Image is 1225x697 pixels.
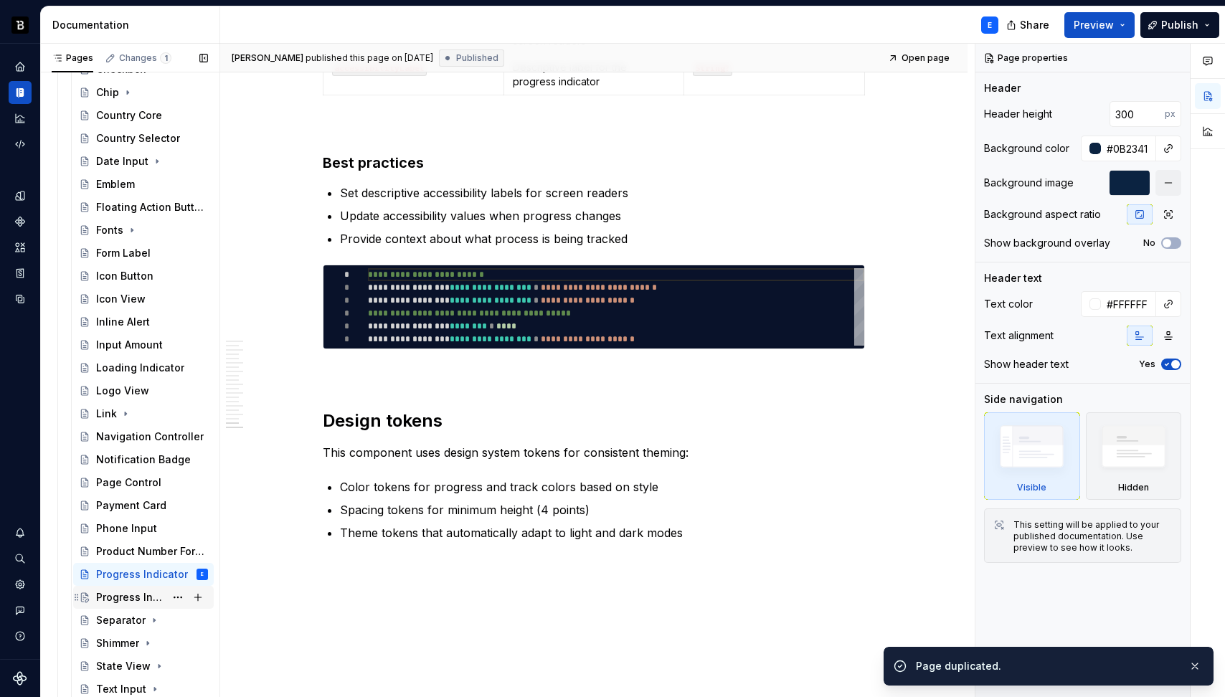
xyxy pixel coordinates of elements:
a: Shimmer [73,632,214,655]
div: Home [9,55,32,78]
div: Icon Button [96,269,153,283]
button: Notifications [9,521,32,544]
div: Country Selector [96,131,180,146]
div: Separator [96,613,146,627]
div: Header text [984,271,1042,285]
div: Icon View [96,292,146,306]
a: Analytics [9,107,32,130]
a: Page Control [73,471,214,494]
div: Components [9,210,32,233]
div: Background aspect ratio [984,207,1101,222]
div: Storybook stories [9,262,32,285]
a: Payment Card [73,494,214,517]
div: Phone Input [96,521,157,536]
div: Emblem [96,177,135,191]
div: Payment Card [96,498,166,513]
div: Loading Indicator [96,361,184,375]
div: Text color [984,297,1033,311]
div: Documentation [52,18,214,32]
div: This setting will be applied to your published documentation. Use preview to see how it looks. [1013,519,1172,554]
div: Header [984,81,1021,95]
a: Form Label [73,242,214,265]
a: Open page [884,48,956,68]
div: State View [96,659,151,673]
div: Progress Indicator [96,590,165,604]
svg: Supernova Logo [13,671,27,686]
div: Visible [1017,482,1046,493]
a: Date Input [73,150,214,173]
a: Floating Action Button [73,196,214,219]
img: ef5c8306-425d-487c-96cf-06dd46f3a532.png [11,16,29,34]
a: Icon Button [73,265,214,288]
a: Notification Badge [73,448,214,471]
div: Header height [984,107,1052,121]
button: Share [999,12,1059,38]
div: Date Input [96,154,148,169]
div: Country Core [96,108,162,123]
label: No [1143,237,1155,249]
div: Changes [119,52,171,64]
div: Code automation [9,133,32,156]
a: Fonts [73,219,214,242]
p: Color tokens for progress and track colors based on style [340,478,865,496]
h2: Design tokens [323,409,865,432]
a: Progress IndicatorE [73,563,214,586]
div: Background color [984,141,1069,156]
input: Auto [1110,101,1165,127]
a: Phone Input [73,517,214,540]
input: Auto [1101,136,1156,161]
span: [PERSON_NAME] [232,52,303,64]
a: State View [73,655,214,678]
a: Link [73,402,214,425]
p: Theme tokens that automatically adapt to light and dark modes [340,524,865,541]
span: Publish [1161,18,1198,32]
p: Update accessibility values when progress changes [340,207,865,224]
div: Chip [96,85,119,100]
div: Hidden [1118,482,1149,493]
span: Preview [1074,18,1114,32]
div: Show background overlay [984,236,1110,250]
a: Assets [9,236,32,259]
div: Text alignment [984,328,1054,343]
div: Page duplicated. [916,659,1177,673]
span: Share [1020,18,1049,32]
div: Inline Alert [96,315,150,329]
a: Documentation [9,81,32,104]
div: Text Input [96,682,146,696]
button: Search ⌘K [9,547,32,570]
a: Inline Alert [73,310,214,333]
div: Pages [52,52,93,64]
div: Floating Action Button [96,200,205,214]
div: Show header text [984,357,1069,371]
div: Side navigation [984,392,1063,407]
a: Progress Indicator [73,586,214,609]
a: Navigation Controller [73,425,214,448]
div: Input Amount [96,338,163,352]
a: Product Number Formatter [73,540,214,563]
div: Fonts [96,223,123,237]
a: Emblem [73,173,214,196]
div: Link [96,407,117,421]
label: Yes [1139,359,1155,370]
a: Country Selector [73,127,214,150]
div: Form Label [96,246,151,260]
a: Separator [73,609,214,632]
p: Set descriptive accessibility labels for screen readers [340,184,865,201]
p: Provide context about what process is being tracked [340,230,865,247]
h3: Best practices [323,153,865,173]
div: Design tokens [9,184,32,207]
div: Notification Badge [96,452,191,467]
div: Progress Indicator [96,567,188,582]
button: Contact support [9,599,32,622]
p: Descriptive label for the progress indicator [513,60,676,89]
div: Product Number Formatter [96,544,205,559]
button: Preview [1064,12,1135,38]
span: 1 [160,52,171,64]
div: Logo View [96,384,149,398]
a: Loading Indicator [73,356,214,379]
